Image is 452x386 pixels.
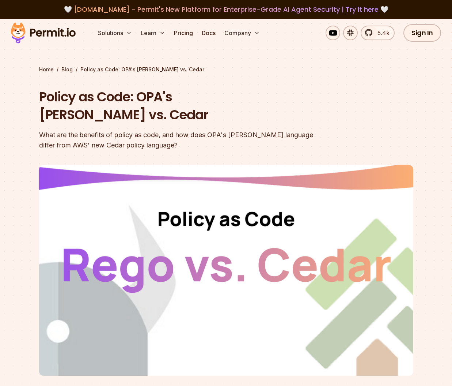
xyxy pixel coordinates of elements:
[221,26,263,40] button: Company
[39,66,54,73] a: Home
[171,26,196,40] a: Pricing
[373,29,390,37] span: 5.4k
[61,66,73,73] a: Blog
[39,88,320,124] h1: Policy as Code: OPA's [PERSON_NAME] vs. Cedar
[18,4,434,15] div: 🤍 🤍
[39,130,320,150] div: What are the benefits of policy as code, and how does OPA's [PERSON_NAME] language differ from AW...
[7,20,79,45] img: Permit logo
[346,5,379,14] a: Try it here
[138,26,168,40] button: Learn
[199,26,219,40] a: Docs
[39,165,413,376] img: Policy as Code: OPA's Rego vs. Cedar
[95,26,135,40] button: Solutions
[39,66,413,73] div: / /
[403,24,441,42] a: Sign In
[361,26,395,40] a: 5.4k
[74,5,379,14] span: [DOMAIN_NAME] - Permit's New Platform for Enterprise-Grade AI Agent Security |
